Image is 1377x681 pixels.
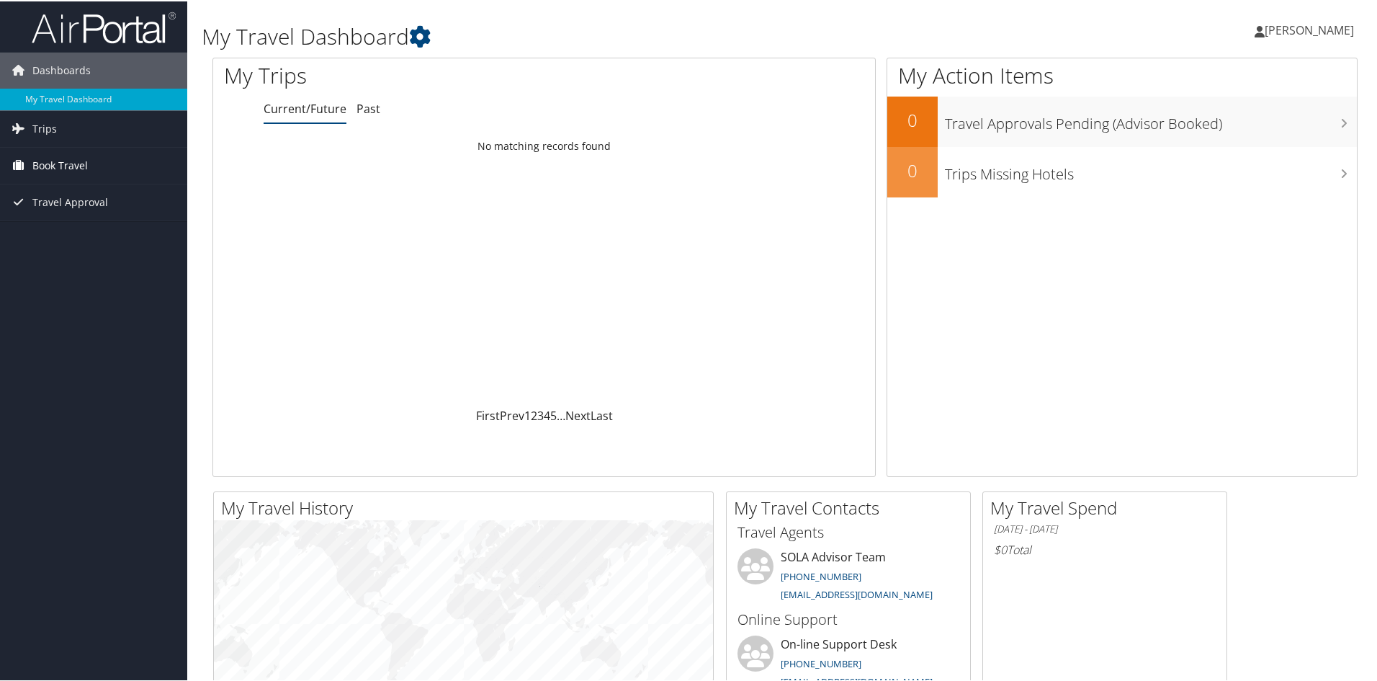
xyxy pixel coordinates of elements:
[524,406,531,422] a: 1
[887,157,938,182] h2: 0
[32,110,57,146] span: Trips
[887,146,1357,196] a: 0Trips Missing Hotels
[32,9,176,43] img: airportal-logo.png
[221,494,713,519] h2: My Travel History
[32,183,108,219] span: Travel Approval
[264,99,346,115] a: Current/Future
[737,521,959,541] h3: Travel Agents
[734,494,970,519] h2: My Travel Contacts
[32,146,88,182] span: Book Travel
[887,59,1357,89] h1: My Action Items
[945,156,1357,183] h3: Trips Missing Hotels
[781,656,861,669] a: [PHONE_NUMBER]
[730,547,966,606] li: SOLA Advisor Team
[476,406,500,422] a: First
[32,51,91,87] span: Dashboards
[531,406,537,422] a: 2
[537,406,544,422] a: 3
[557,406,565,422] span: …
[990,494,1226,519] h2: My Travel Spend
[544,406,550,422] a: 4
[887,107,938,131] h2: 0
[1265,21,1354,37] span: [PERSON_NAME]
[213,132,875,158] td: No matching records found
[202,20,979,50] h1: My Travel Dashboard
[591,406,613,422] a: Last
[356,99,380,115] a: Past
[887,95,1357,146] a: 0Travel Approvals Pending (Advisor Booked)
[1255,7,1368,50] a: [PERSON_NAME]
[781,587,933,600] a: [EMAIL_ADDRESS][DOMAIN_NAME]
[224,59,588,89] h1: My Trips
[737,608,959,628] h3: Online Support
[994,540,1007,556] span: $0
[994,540,1216,556] h6: Total
[781,569,861,582] a: [PHONE_NUMBER]
[994,521,1216,535] h6: [DATE] - [DATE]
[500,406,524,422] a: Prev
[565,406,591,422] a: Next
[550,406,557,422] a: 5
[945,105,1357,133] h3: Travel Approvals Pending (Advisor Booked)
